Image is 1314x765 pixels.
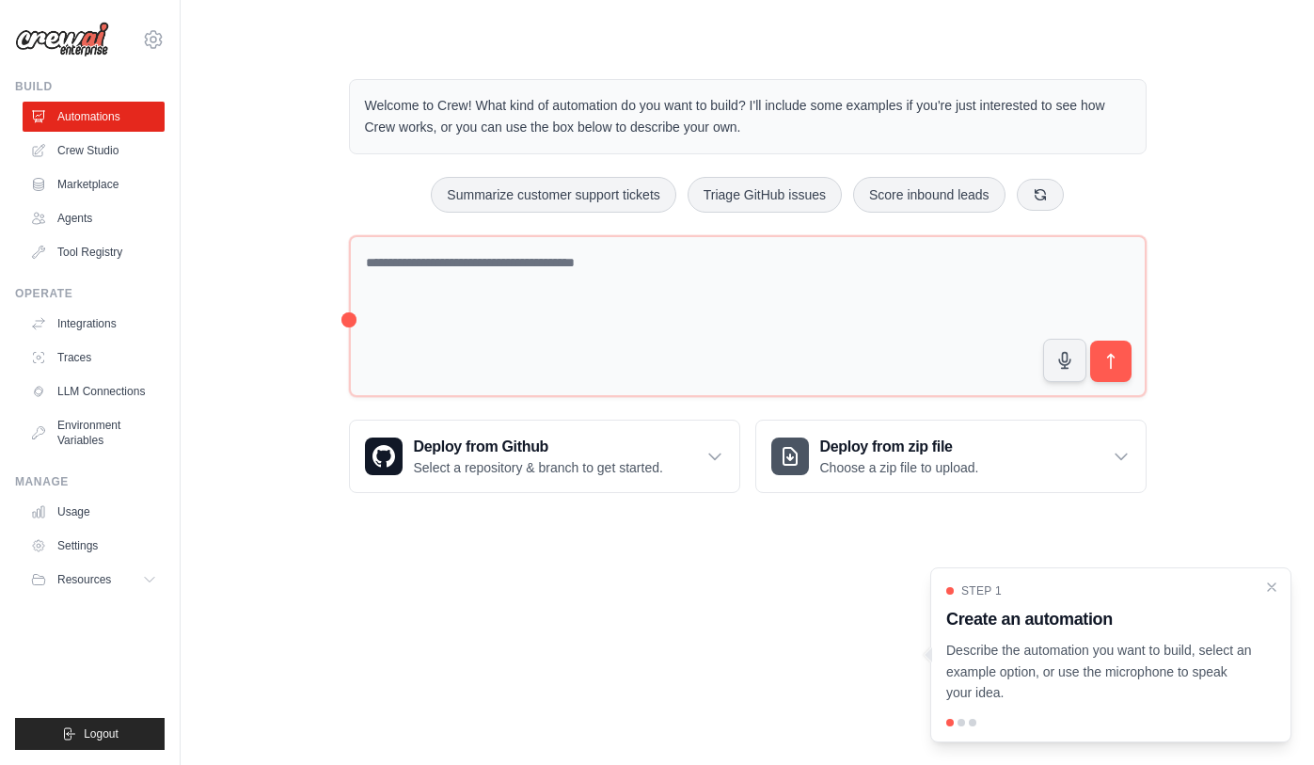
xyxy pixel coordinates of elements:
[23,237,165,267] a: Tool Registry
[23,309,165,339] a: Integrations
[23,203,165,233] a: Agents
[688,177,842,213] button: Triage GitHub issues
[15,22,109,57] img: Logo
[23,102,165,132] a: Automations
[414,458,663,477] p: Select a repository & branch to get started.
[23,135,165,166] a: Crew Studio
[414,436,663,458] h3: Deploy from Github
[23,343,165,373] a: Traces
[431,177,675,213] button: Summarize customer support tickets
[23,497,165,527] a: Usage
[15,474,165,489] div: Manage
[946,640,1253,704] p: Describe the automation you want to build, select an example option, or use the microphone to spe...
[84,726,119,741] span: Logout
[961,583,1002,598] span: Step 1
[1264,580,1279,595] button: Close walkthrough
[57,572,111,587] span: Resources
[946,606,1253,632] h3: Create an automation
[23,410,165,455] a: Environment Variables
[820,436,979,458] h3: Deploy from zip file
[853,177,1005,213] button: Score inbound leads
[15,79,165,94] div: Build
[820,458,979,477] p: Choose a zip file to upload.
[23,565,165,595] button: Resources
[15,718,165,750] button: Logout
[23,531,165,561] a: Settings
[365,95,1131,138] p: Welcome to Crew! What kind of automation do you want to build? I'll include some examples if you'...
[23,169,165,199] a: Marketplace
[23,376,165,406] a: LLM Connections
[15,286,165,301] div: Operate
